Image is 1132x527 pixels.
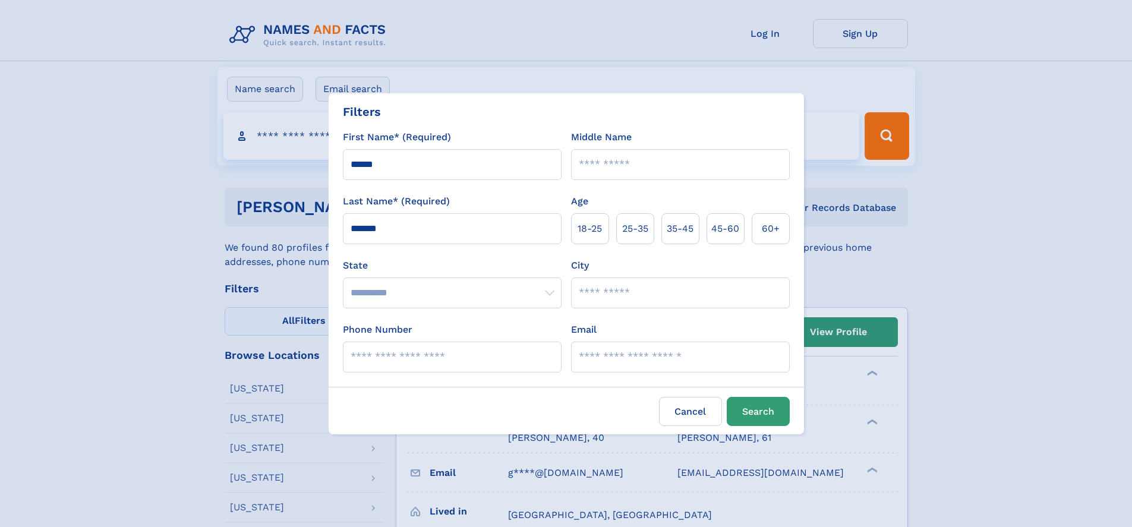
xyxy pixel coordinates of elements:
[762,222,780,236] span: 60+
[571,194,588,209] label: Age
[571,258,589,273] label: City
[667,222,693,236] span: 35‑45
[622,222,648,236] span: 25‑35
[578,222,602,236] span: 18‑25
[343,130,451,144] label: First Name* (Required)
[727,397,790,426] button: Search
[711,222,739,236] span: 45‑60
[343,194,450,209] label: Last Name* (Required)
[571,130,632,144] label: Middle Name
[659,397,722,426] label: Cancel
[343,323,412,337] label: Phone Number
[571,323,597,337] label: Email
[343,103,381,121] div: Filters
[343,258,562,273] label: State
